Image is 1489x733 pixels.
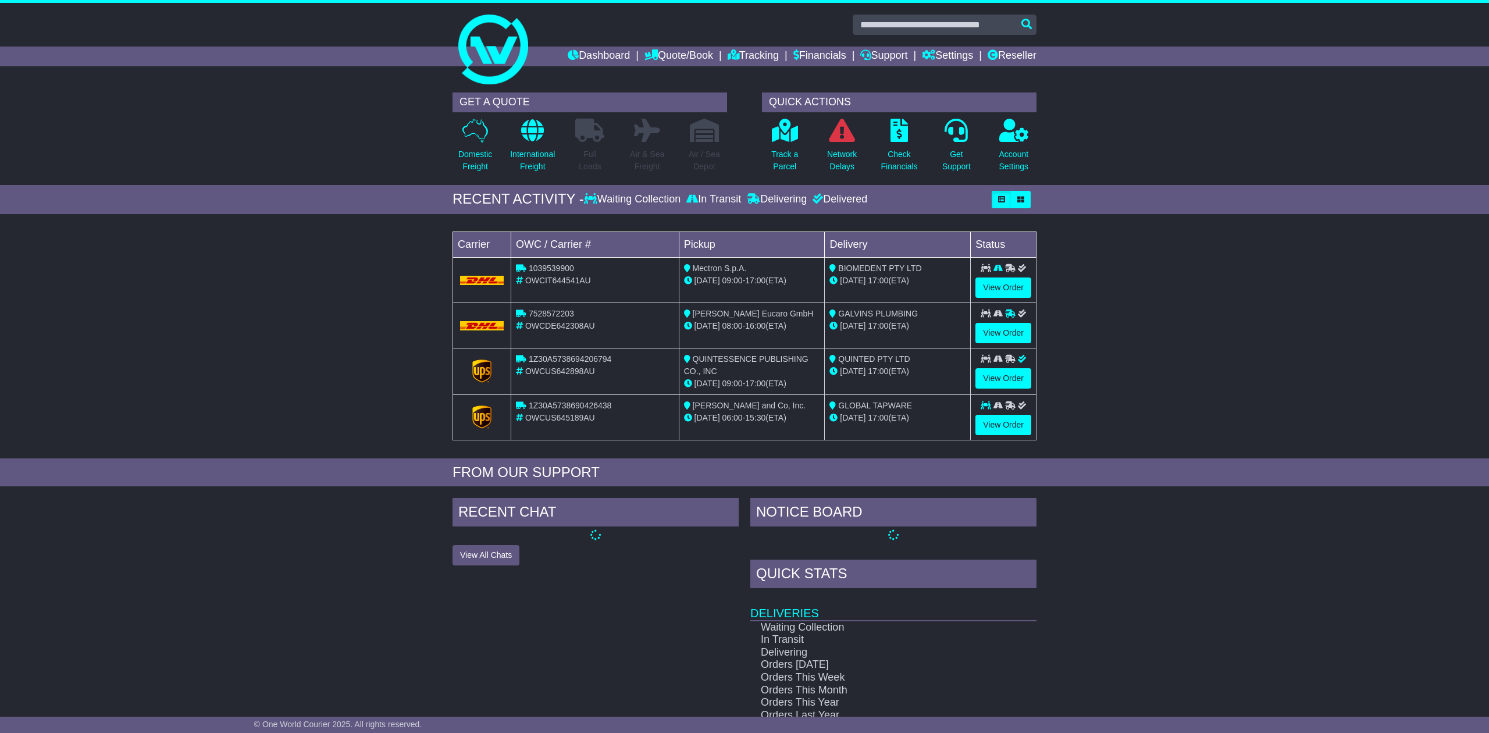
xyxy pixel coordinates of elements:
[750,634,995,646] td: In Transit
[630,148,664,173] p: Air & Sea Freight
[679,232,825,257] td: Pickup
[750,560,1036,591] div: Quick Stats
[771,118,799,179] a: Track aParcel
[881,148,918,173] p: Check Financials
[745,413,765,422] span: 15:30
[529,401,611,410] span: 1Z30A5738690426438
[684,378,820,390] div: - (ETA)
[472,405,492,429] img: GetCarrierServiceLogo
[745,379,765,388] span: 17:00
[793,47,846,66] a: Financials
[722,379,743,388] span: 09:00
[453,232,511,257] td: Carrier
[829,320,966,332] div: (ETA)
[525,413,595,422] span: OWCUS645189AU
[975,415,1031,435] a: View Order
[453,464,1036,481] div: FROM OUR SUPPORT
[693,264,747,273] span: Mectron S.p.A.
[453,92,727,112] div: GET A QUOTE
[453,191,584,208] div: RECENT ACTIVITY -
[881,118,918,179] a: CheckFinancials
[745,321,765,330] span: 16:00
[575,148,604,173] p: Full Loads
[999,148,1029,173] p: Account Settings
[825,232,971,257] td: Delivery
[971,232,1036,257] td: Status
[511,232,679,257] td: OWC / Carrier #
[694,321,720,330] span: [DATE]
[693,401,806,410] span: [PERSON_NAME] and Co, Inc.
[460,276,504,285] img: DHL.png
[453,545,519,565] button: View All Chats
[975,323,1031,343] a: View Order
[750,498,1036,529] div: NOTICE BOARD
[728,47,779,66] a: Tracking
[750,591,1036,621] td: Deliveries
[689,148,720,173] p: Air / Sea Depot
[472,360,492,383] img: GetCarrierServiceLogo
[771,148,798,173] p: Track a Parcel
[829,365,966,378] div: (ETA)
[868,413,888,422] span: 17:00
[694,276,720,285] span: [DATE]
[254,720,422,729] span: © One World Courier 2025. All rights reserved.
[840,321,865,330] span: [DATE]
[684,354,808,376] span: QUINTESSENCE PUBLISHING CO., INC
[722,276,743,285] span: 09:00
[860,47,907,66] a: Support
[525,321,595,330] span: OWCDE642308AU
[840,276,865,285] span: [DATE]
[694,379,720,388] span: [DATE]
[529,354,611,364] span: 1Z30A5738694206794
[525,366,595,376] span: OWCUS642898AU
[810,193,867,206] div: Delivered
[525,276,591,285] span: OWCIT644541AU
[838,354,910,364] span: QUINTED PTY LTD
[458,118,493,179] a: DomesticFreight
[529,309,574,318] span: 7528572203
[722,321,743,330] span: 08:00
[942,118,971,179] a: GetSupport
[975,277,1031,298] a: View Order
[942,148,971,173] p: Get Support
[584,193,683,206] div: Waiting Collection
[683,193,744,206] div: In Transit
[868,321,888,330] span: 17:00
[684,412,820,424] div: - (ETA)
[510,148,555,173] p: International Freight
[529,264,574,273] span: 1039539900
[829,412,966,424] div: (ETA)
[750,696,995,709] td: Orders This Year
[922,47,973,66] a: Settings
[827,148,857,173] p: Network Delays
[750,671,995,684] td: Orders This Week
[684,275,820,287] div: - (ETA)
[750,621,995,634] td: Waiting Collection
[722,413,743,422] span: 06:00
[745,276,765,285] span: 17:00
[750,646,995,659] td: Delivering
[829,275,966,287] div: (ETA)
[827,118,857,179] a: NetworkDelays
[988,47,1036,66] a: Reseller
[644,47,713,66] a: Quote/Book
[999,118,1030,179] a: AccountSettings
[744,193,810,206] div: Delivering
[684,320,820,332] div: - (ETA)
[460,321,504,330] img: DHL.png
[762,92,1036,112] div: QUICK ACTIONS
[840,413,865,422] span: [DATE]
[750,684,995,697] td: Orders This Month
[458,148,492,173] p: Domestic Freight
[838,309,918,318] span: GALVINS PLUMBING
[453,498,739,529] div: RECENT CHAT
[510,118,555,179] a: InternationalFreight
[568,47,630,66] a: Dashboard
[838,401,912,410] span: GLOBAL TAPWARE
[838,264,921,273] span: BIOMEDENT PTY LTD
[975,368,1031,389] a: View Order
[693,309,814,318] span: [PERSON_NAME] Eucaro GmbH
[868,366,888,376] span: 17:00
[868,276,888,285] span: 17:00
[694,413,720,422] span: [DATE]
